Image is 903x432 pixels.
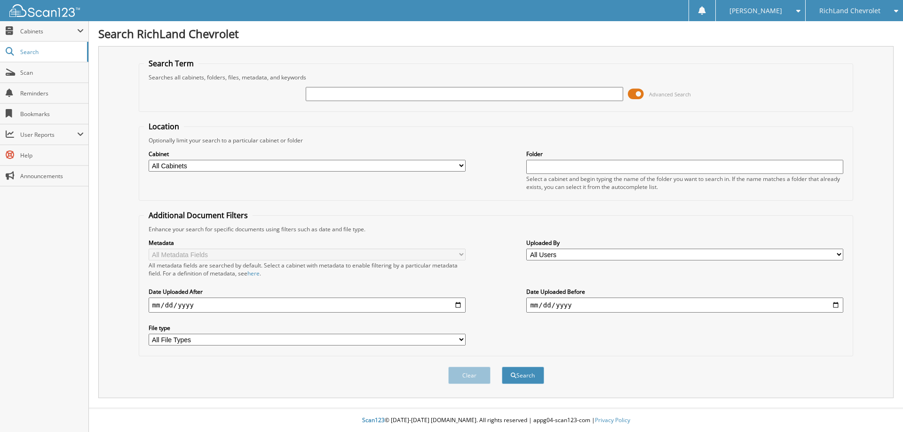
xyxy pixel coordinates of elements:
span: Search [20,48,82,56]
span: User Reports [20,131,77,139]
span: Announcements [20,172,84,180]
input: end [526,298,843,313]
span: Reminders [20,89,84,97]
span: Help [20,151,84,159]
span: Scan [20,69,84,77]
button: Search [502,367,544,384]
legend: Location [144,121,184,132]
label: Cabinet [149,150,466,158]
img: scan123-logo-white.svg [9,4,80,17]
div: All metadata fields are searched by default. Select a cabinet with metadata to enable filtering b... [149,261,466,277]
label: File type [149,324,466,332]
legend: Search Term [144,58,198,69]
span: Bookmarks [20,110,84,118]
h1: Search RichLand Chevrolet [98,26,894,41]
div: Enhance your search for specific documents using filters such as date and file type. [144,225,848,233]
label: Folder [526,150,843,158]
label: Date Uploaded After [149,288,466,296]
span: [PERSON_NAME] [729,8,782,14]
span: RichLand Chevrolet [819,8,880,14]
div: Optionally limit your search to a particular cabinet or folder [144,136,848,144]
span: Advanced Search [649,91,691,98]
label: Metadata [149,239,466,247]
a: Privacy Policy [595,416,630,424]
span: Scan123 [362,416,385,424]
div: Select a cabinet and begin typing the name of the folder you want to search in. If the name match... [526,175,843,191]
span: Cabinets [20,27,77,35]
input: start [149,298,466,313]
div: Searches all cabinets, folders, files, metadata, and keywords [144,73,848,81]
label: Date Uploaded Before [526,288,843,296]
a: here [247,269,260,277]
div: © [DATE]-[DATE] [DOMAIN_NAME]. All rights reserved | appg04-scan123-com | [89,409,903,432]
legend: Additional Document Filters [144,210,253,220]
button: Clear [448,367,491,384]
label: Uploaded By [526,239,843,247]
